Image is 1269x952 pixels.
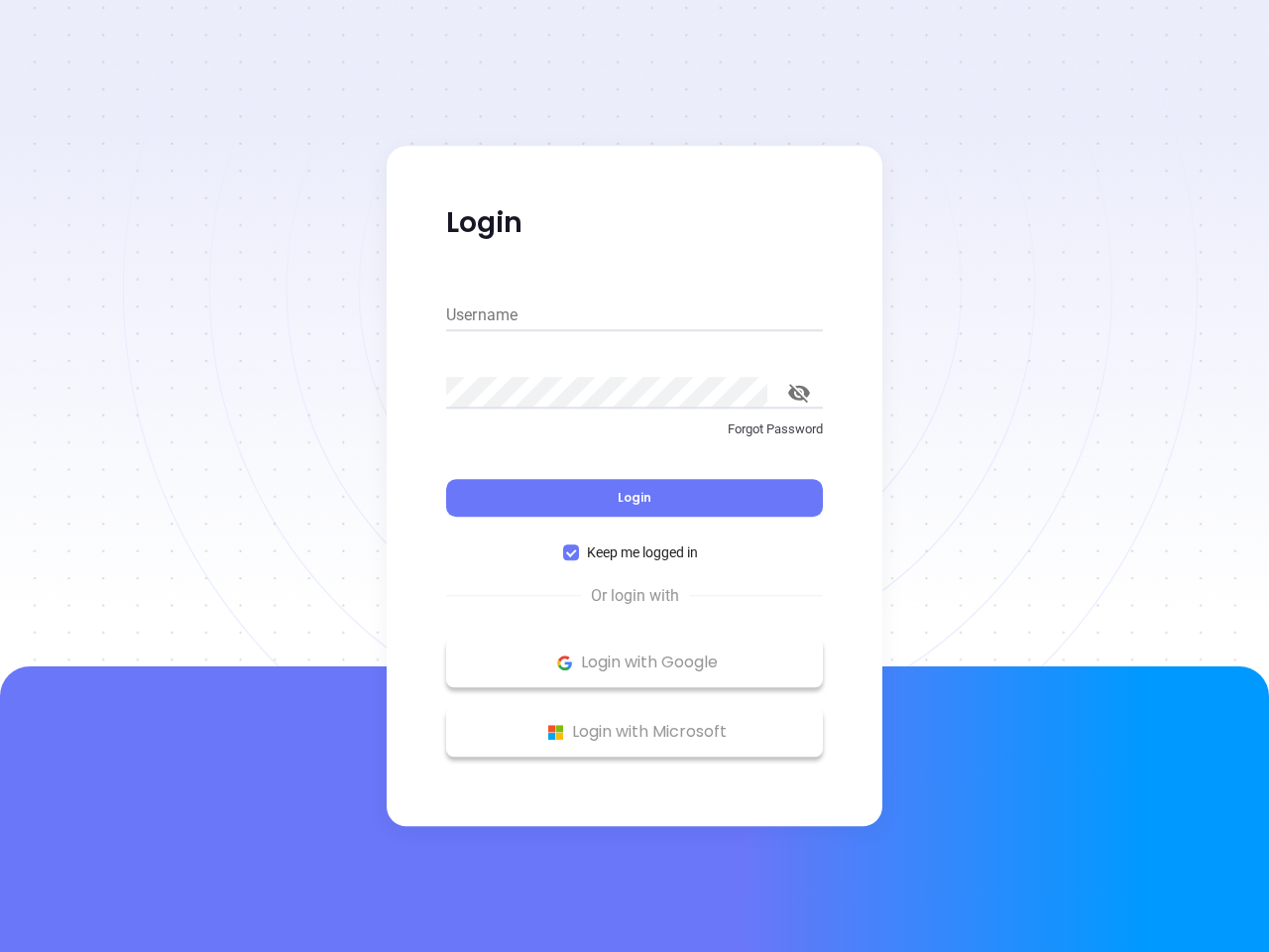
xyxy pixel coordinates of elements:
p: Login [446,205,823,241]
p: Login with Microsoft [456,717,813,747]
p: Login with Google [456,648,813,677]
img: Google Logo [552,651,577,675]
span: Login [618,489,651,506]
span: Keep me logged in [579,541,706,563]
p: Forgot Password [446,419,823,439]
a: Forgot Password [446,419,823,455]
button: Google Logo Login with Google [446,638,823,687]
span: Or login with [581,584,689,608]
button: Microsoft Logo Login with Microsoft [446,707,823,757]
button: Login [446,479,823,517]
img: Microsoft Logo [543,720,568,745]
button: toggle password visibility [775,369,823,416]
